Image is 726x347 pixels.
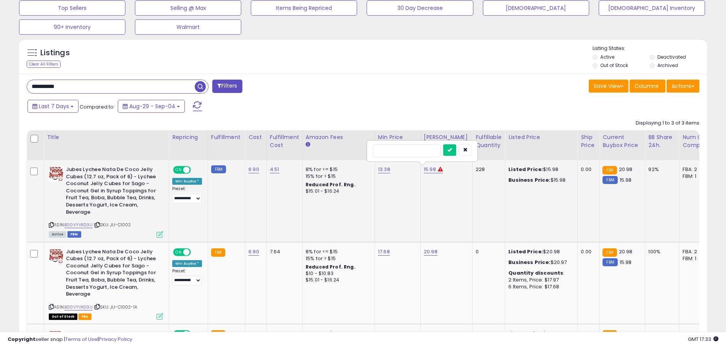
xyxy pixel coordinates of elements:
button: Columns [630,80,665,93]
div: 0.00 [581,248,593,255]
button: Walmart [135,19,241,35]
a: 4.51 [270,166,279,173]
a: 15.98 [424,166,436,173]
span: All listings that are currently out of stock and unavailable for purchase on Amazon [49,313,77,320]
a: Privacy Policy [99,336,132,343]
div: 15% for > $15 [306,255,369,262]
button: [DEMOGRAPHIC_DATA] Inventory [599,0,705,16]
div: $20.98 [508,248,572,255]
div: 228 [476,166,499,173]
div: FBM: 1 [683,173,708,180]
div: Cost [248,133,263,141]
small: FBA [603,248,617,257]
div: Min Price [378,133,417,141]
span: FBM [67,231,81,238]
div: $20.97 [508,259,572,266]
div: 100% [648,248,673,255]
div: $15.98 [508,177,572,184]
button: Selling @ Max [135,0,241,16]
small: FBM [211,165,226,173]
span: 20.98 [619,248,633,255]
div: Current Buybox Price [603,133,642,149]
div: Fulfillment Cost [270,133,299,149]
a: 17.68 [378,248,390,256]
div: Amazon Fees [306,133,372,141]
span: 2025-09-12 17:33 GMT [688,336,718,343]
span: All listings currently available for purchase on Amazon [49,231,66,238]
div: FBA: 2 [683,166,708,173]
button: Save View [589,80,628,93]
span: Compared to: [80,103,115,110]
b: Reduced Prof. Rng. [306,264,356,270]
b: Quantity discounts [508,269,563,277]
span: Columns [635,82,659,90]
div: ASIN: [49,248,163,319]
div: Ship Price [581,133,596,149]
img: 51atv0pqZHL._SL40_.jpg [49,248,64,264]
strong: Copyright [8,336,35,343]
b: Reduced Prof. Rng. [306,181,356,188]
div: 8% for <= $15 [306,248,369,255]
button: [DEMOGRAPHIC_DATA] [483,0,589,16]
a: 13.38 [378,166,390,173]
div: FBA: 2 [683,248,708,255]
div: Title [47,133,166,141]
div: 6 Items, Price: $17.68 [508,283,572,290]
label: Out of Stock [600,62,628,69]
div: 2 Items, Price: $17.97 [508,277,572,283]
div: Win BuyBox * [172,260,202,267]
b: Business Price: [508,259,550,266]
b: Jubes Lychee Nata De Coco Jelly Cubes (12.7 oz, Pack of 6) - Lychee Coconut Jelly Cubes for Sago ... [66,166,159,217]
div: Preset: [172,186,202,203]
div: ASIN: [49,166,163,237]
span: ON [174,167,183,173]
div: [PERSON_NAME] [424,133,469,141]
a: B00VYVKG3U [64,304,93,310]
div: FBM: 1 [683,255,708,262]
div: Listed Price [508,133,574,141]
button: 90+ Inventory [19,19,125,35]
span: 15.98 [620,259,632,266]
div: BB Share 24h. [648,133,676,149]
div: $15.01 - $16.24 [306,277,369,283]
div: Displaying 1 to 3 of 3 items [636,120,699,127]
button: Actions [667,80,699,93]
span: ON [174,249,183,255]
span: 20.98 [619,166,633,173]
h5: Listings [40,48,70,58]
img: 51atv0pqZHL._SL40_.jpg [49,166,64,181]
div: Win BuyBox * [172,178,202,185]
div: 0.00 [581,166,593,173]
div: 0 [476,248,499,255]
span: Aug-29 - Sep-04 [129,102,175,110]
small: FBA [603,166,617,174]
small: FBM [603,176,617,184]
span: | SKU: JU-C1002 [94,222,131,228]
a: 6.90 [248,248,259,256]
button: Aug-29 - Sep-04 [118,100,185,113]
span: OFF [190,167,202,173]
button: Filters [212,80,242,93]
small: FBA [211,248,225,257]
div: 8% for <= $15 [306,166,369,173]
small: Amazon Fees. [306,141,310,148]
button: 30 Day Decrease [367,0,473,16]
div: $10 - $10.83 [306,270,369,277]
button: Items Being Repriced [251,0,357,16]
span: FBA [79,313,91,320]
div: Fulfillment [211,133,242,141]
button: Last 7 Days [27,100,79,113]
a: Terms of Use [65,336,98,343]
label: Deactivated [657,54,686,60]
span: Last 7 Days [39,102,69,110]
a: 6.90 [248,166,259,173]
div: 7.64 [270,248,296,255]
div: : [508,270,572,277]
b: Jubes Lychee Nata De Coco Jelly Cubes (12.7 oz, Pack of 6) - Lychee Coconut Jelly Cubes for Sago ... [66,248,159,300]
div: 15% for > $15 [306,173,369,180]
b: Business Price: [508,176,550,184]
small: FBM [603,258,617,266]
div: $15.01 - $16.24 [306,188,369,195]
span: OFF [190,249,202,255]
div: Preset: [172,269,202,286]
